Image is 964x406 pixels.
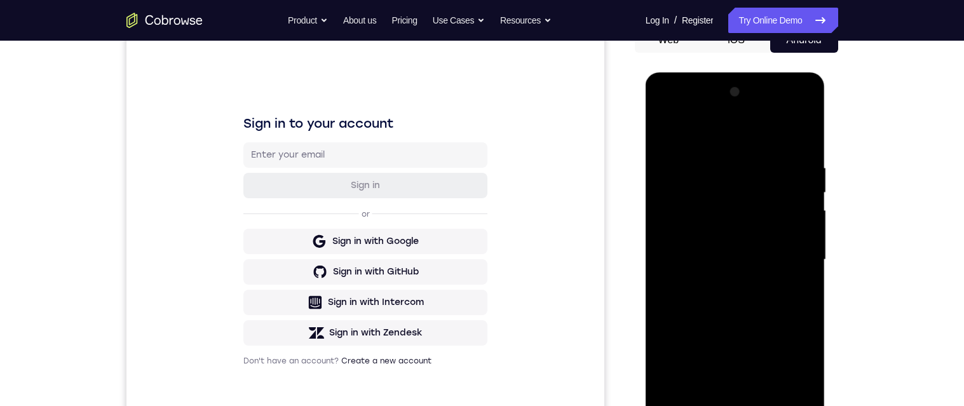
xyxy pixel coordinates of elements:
button: Sign in with GitHub [117,232,361,257]
div: Sign in with Google [206,208,292,220]
p: Don't have an account? [117,328,361,339]
button: Product [288,8,328,33]
div: Sign in with Zendesk [203,299,296,312]
div: Sign in with Intercom [201,269,297,281]
a: About us [343,8,376,33]
a: Pricing [391,8,417,33]
a: Create a new account [215,329,305,338]
button: Sign in with Zendesk [117,293,361,318]
button: Sign in with Intercom [117,262,361,288]
a: Register [682,8,713,33]
button: Sign in with Google [117,201,361,227]
div: Sign in with GitHub [207,238,292,251]
a: Go to the home page [126,13,203,28]
button: Use Cases [433,8,485,33]
span: / [674,13,677,28]
p: or [233,182,246,192]
a: Log In [646,8,669,33]
button: Resources [500,8,552,33]
a: Try Online Demo [728,8,838,33]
